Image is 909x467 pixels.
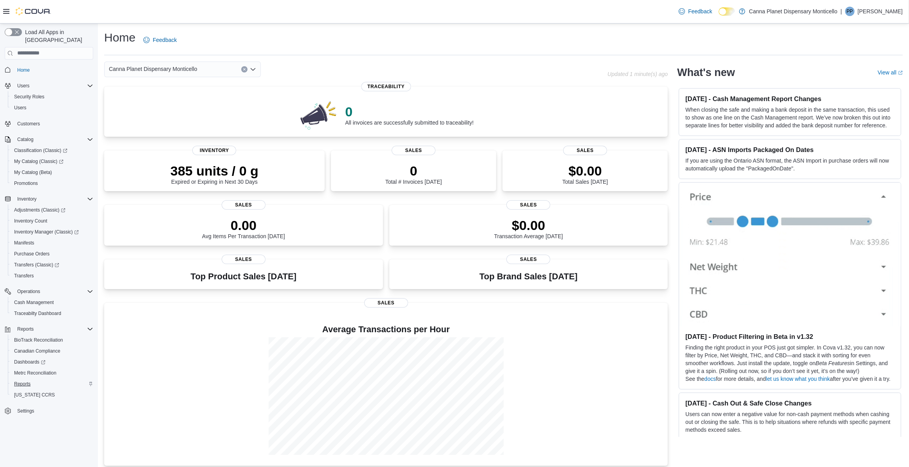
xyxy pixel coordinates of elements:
[11,205,69,215] a: Adjustments (Classic)
[11,309,93,318] span: Traceabilty Dashboard
[8,156,96,167] a: My Catalog (Classic)
[685,157,895,172] p: If you are using the Ontario ASN format, the ASN Import in purchase orders will now automatically...
[11,390,93,400] span: Washington CCRS
[14,273,34,279] span: Transfers
[14,119,93,129] span: Customers
[685,333,895,340] h3: [DATE] - Product Filtering in Beta in v1.32
[11,271,37,281] a: Transfers
[11,157,67,166] a: My Catalog (Classic)
[11,157,93,166] span: My Catalog (Classic)
[11,227,82,237] a: Inventory Manager (Classic)
[11,92,93,101] span: Security Roles
[109,64,197,74] span: Canna Planet Dispensary Monticello
[11,298,57,307] a: Cash Management
[222,255,266,264] span: Sales
[494,217,563,233] p: $0.00
[14,147,67,154] span: Classification (Classic)
[506,200,550,210] span: Sales
[11,227,93,237] span: Inventory Manager (Classic)
[11,346,93,356] span: Canadian Compliance
[11,335,66,345] a: BioTrack Reconciliation
[11,146,93,155] span: Classification (Classic)
[17,326,34,332] span: Reports
[8,378,96,389] button: Reports
[840,7,842,16] p: |
[361,82,411,91] span: Traceability
[222,200,266,210] span: Sales
[8,248,96,259] button: Purchase Orders
[8,91,96,102] button: Security Roles
[14,337,63,343] span: BioTrack Reconciliation
[14,194,40,204] button: Inventory
[8,237,96,248] button: Manifests
[14,105,26,111] span: Users
[14,406,93,416] span: Settings
[14,381,31,387] span: Reports
[562,163,608,179] p: $0.00
[14,194,93,204] span: Inventory
[14,81,93,91] span: Users
[2,64,96,76] button: Home
[11,260,93,270] span: Transfers (Classic)
[749,7,838,16] p: Canna Planet Dispensary Monticello
[14,94,44,100] span: Security Roles
[14,370,56,376] span: Metrc Reconciliation
[11,390,58,400] a: [US_STATE] CCRS
[676,4,715,19] a: Feedback
[14,180,38,186] span: Promotions
[17,121,40,127] span: Customers
[11,368,93,378] span: Metrc Reconciliation
[14,81,33,91] button: Users
[562,163,608,185] div: Total Sales [DATE]
[11,346,63,356] a: Canadian Compliance
[766,376,830,382] a: let us know what you think
[14,359,45,365] span: Dashboards
[140,32,180,48] a: Feedback
[191,272,296,281] h3: Top Product Sales [DATE]
[11,368,60,378] a: Metrc Reconciliation
[11,238,93,248] span: Manifests
[11,260,62,270] a: Transfers (Classic)
[8,389,96,400] button: [US_STATE] CCRS
[8,367,96,378] button: Metrc Reconciliation
[392,146,436,155] span: Sales
[688,7,712,15] span: Feedback
[685,95,895,103] h3: [DATE] - Cash Management Report Changes
[563,146,607,155] span: Sales
[2,118,96,129] button: Customers
[898,71,903,75] svg: External link
[2,194,96,205] button: Inventory
[11,271,93,281] span: Transfers
[11,146,70,155] a: Classification (Classic)
[2,324,96,335] button: Reports
[685,399,895,407] h3: [DATE] - Cash Out & Safe Close Changes
[11,168,93,177] span: My Catalog (Beta)
[17,136,33,143] span: Catalog
[14,229,79,235] span: Inventory Manager (Classic)
[11,168,55,177] a: My Catalog (Beta)
[14,324,37,334] button: Reports
[506,255,550,264] span: Sales
[11,298,93,307] span: Cash Management
[2,80,96,91] button: Users
[14,135,36,144] button: Catalog
[14,299,54,306] span: Cash Management
[11,309,64,318] a: Traceabilty Dashboard
[11,379,93,389] span: Reports
[192,146,236,155] span: Inventory
[17,67,30,73] span: Home
[11,379,34,389] a: Reports
[202,217,285,239] div: Avg Items Per Transaction [DATE]
[14,65,93,75] span: Home
[110,325,661,334] h4: Average Transactions per Hour
[878,69,903,76] a: View allExternal link
[16,7,51,15] img: Cova
[2,286,96,297] button: Operations
[17,408,34,414] span: Settings
[8,346,96,357] button: Canadian Compliance
[202,217,285,233] p: 0.00
[11,103,29,112] a: Users
[17,83,29,89] span: Users
[345,104,473,119] p: 0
